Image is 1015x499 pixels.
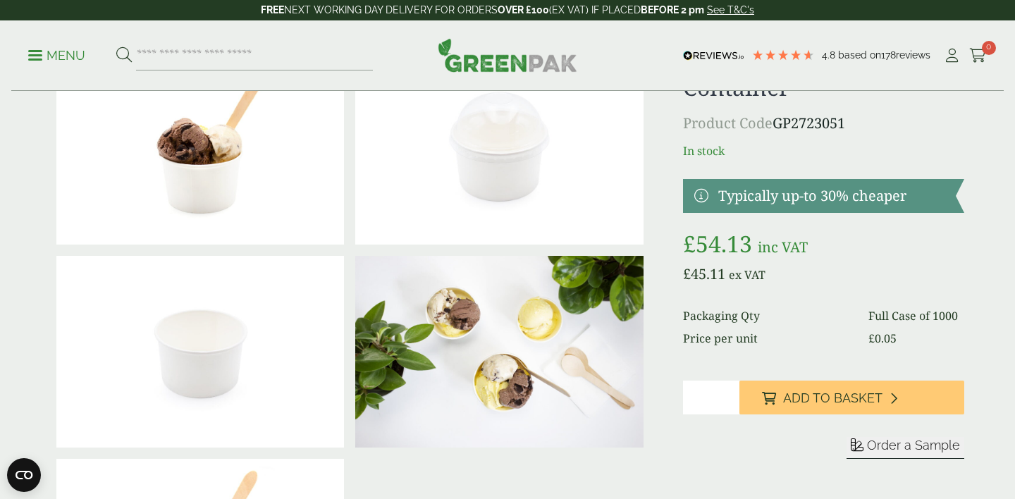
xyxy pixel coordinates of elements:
img: 6oz 2 Scoop Ice Cream Container With Ice Cream [56,53,344,245]
span: inc VAT [758,238,808,257]
span: £ [868,331,875,346]
p: GP2723051 [683,113,964,134]
a: 0 [969,45,987,66]
strong: OVER £100 [498,4,549,16]
dt: Price per unit [683,330,852,347]
bdi: 54.13 [683,228,752,259]
button: Order a Sample [847,437,964,459]
a: See T&C's [707,4,754,16]
span: Order a Sample [867,438,960,452]
p: In stock [683,142,964,159]
i: My Account [943,49,961,63]
span: reviews [896,49,930,61]
img: GreenPak Supplies [438,38,577,72]
p: Menu [28,47,85,64]
dt: Packaging Qty [683,307,852,324]
span: ex VAT [729,267,765,283]
strong: BEFORE 2 pm [641,4,704,16]
button: Open CMP widget [7,458,41,492]
img: Ice Cream Scoop Containers Lifestyle 2 [355,256,643,448]
img: 6oz 2 Scoop Ice Cream Container [56,256,344,448]
span: 178 [881,49,896,61]
dd: Full Case of 1000 [868,307,964,324]
span: Product Code [683,113,773,133]
bdi: 0.05 [868,331,897,346]
bdi: 45.11 [683,264,725,283]
strong: FREE [261,4,284,16]
h1: 6oz 2 scoop Ice Cream Container [683,47,964,101]
div: 4.78 Stars [751,49,815,61]
span: £ [683,228,696,259]
img: 6oz 2 Scoop Ice Cream Container With Lid [355,53,643,245]
span: Add to Basket [783,390,882,406]
img: REVIEWS.io [683,51,744,61]
span: £ [683,264,691,283]
span: Based on [838,49,881,61]
a: Menu [28,47,85,61]
button: Add to Basket [739,381,964,414]
span: 4.8 [822,49,838,61]
i: Cart [969,49,987,63]
span: 0 [982,41,996,55]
